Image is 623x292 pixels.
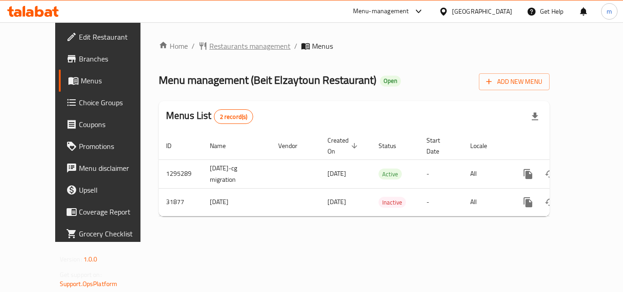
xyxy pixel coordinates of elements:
span: Grocery Checklist [79,228,152,239]
span: Coupons [79,119,152,130]
span: Menu management ( Beit Elzaytoun Restaurant ) [159,70,376,90]
td: [DATE] [202,188,271,216]
div: Export file [524,106,546,128]
button: Change Status [539,191,561,213]
span: Upsell [79,184,152,195]
span: Locale [470,140,499,151]
span: ID [166,140,183,151]
a: Support.OpsPlatform [60,278,118,290]
span: Add New Menu [486,76,542,87]
button: Change Status [539,163,561,185]
span: 2 record(s) [214,113,253,121]
span: Vendor [278,140,309,151]
a: Menus [59,70,159,92]
button: more [517,191,539,213]
div: Open [380,76,401,87]
button: more [517,163,539,185]
td: 31877 [159,188,202,216]
span: m [607,6,612,16]
span: Status [379,140,408,151]
span: Menu disclaimer [79,163,152,174]
span: Start Date [426,135,452,157]
span: Coverage Report [79,206,152,217]
a: Upsell [59,179,159,201]
a: Coverage Report [59,201,159,223]
span: Menus [312,41,333,51]
span: [DATE] [327,196,346,208]
span: Choice Groups [79,97,152,108]
span: Inactive [379,197,406,208]
td: - [419,159,463,188]
span: Version: [60,253,82,265]
span: Open [380,77,401,85]
a: Grocery Checklist [59,223,159,245]
div: Menu-management [353,6,409,17]
a: Branches [59,48,159,70]
a: Edit Restaurant [59,26,159,48]
td: 1295289 [159,159,202,188]
a: Choice Groups [59,92,159,113]
td: [DATE]-cg migration [202,159,271,188]
span: Created On [327,135,360,157]
span: 1.0.0 [83,253,98,265]
td: All [463,188,510,216]
nav: breadcrumb [159,41,550,51]
a: Restaurants management [198,41,291,51]
a: Home [159,41,188,51]
span: Name [210,140,238,151]
span: [DATE] [327,168,346,179]
a: Promotions [59,135,159,157]
th: Actions [510,132,612,160]
span: Active [379,169,402,179]
a: Coupons [59,113,159,135]
div: Total records count [214,109,254,124]
li: / [192,41,195,51]
span: Branches [79,53,152,64]
h2: Menus List [166,109,253,124]
a: Menu disclaimer [59,157,159,179]
span: Get support on: [60,269,102,281]
div: [GEOGRAPHIC_DATA] [452,6,512,16]
td: - [419,188,463,216]
span: Restaurants management [209,41,291,51]
span: Edit Restaurant [79,31,152,42]
span: Promotions [79,141,152,152]
button: Add New Menu [479,73,550,90]
span: Menus [81,75,152,86]
li: / [294,41,297,51]
table: enhanced table [159,132,612,216]
td: All [463,159,510,188]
